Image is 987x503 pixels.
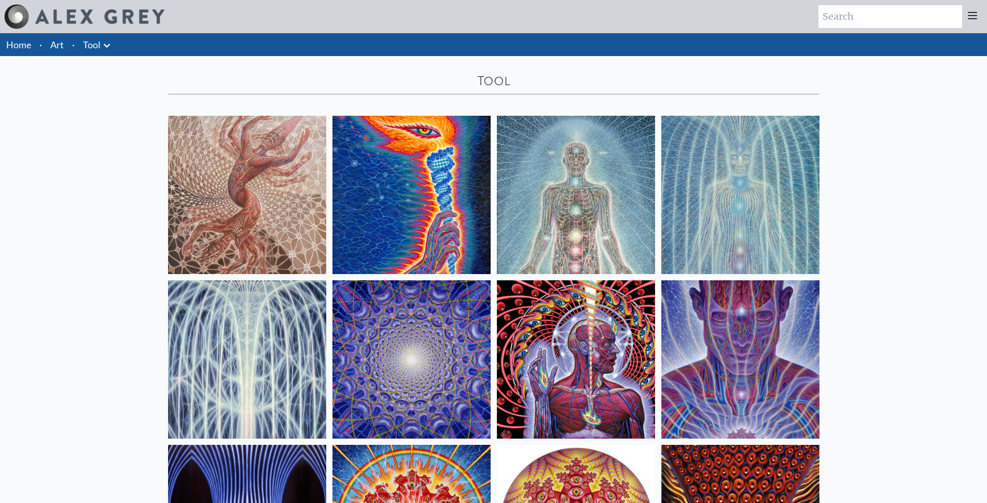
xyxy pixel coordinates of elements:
[818,5,962,28] input: Search
[6,39,31,50] a: Home
[661,280,819,439] img: Mystic Eye, 2018, Alex Grey
[83,37,101,52] a: Tool
[68,33,79,56] li: ·
[50,37,64,52] a: Art
[35,33,46,56] li: ·
[168,73,819,89] div: Tool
